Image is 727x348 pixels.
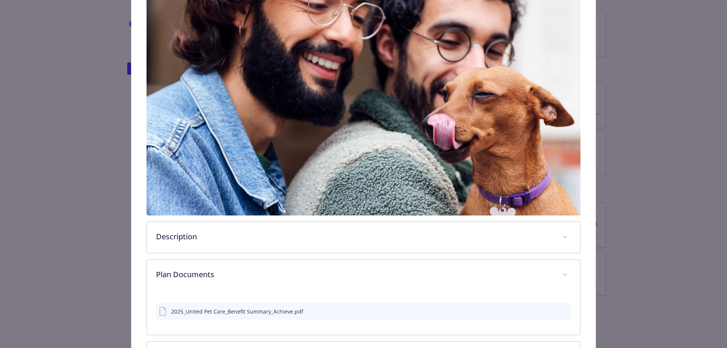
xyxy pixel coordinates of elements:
[561,307,568,315] button: preview file
[147,291,580,335] div: Plan Documents
[156,269,553,280] p: Plan Documents
[147,260,580,291] div: Plan Documents
[549,307,555,315] button: download file
[171,307,303,315] div: 2025_United Pet Care_Benefit Summary_Achieve.pdf
[147,222,580,253] div: Description
[156,231,553,242] p: Description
